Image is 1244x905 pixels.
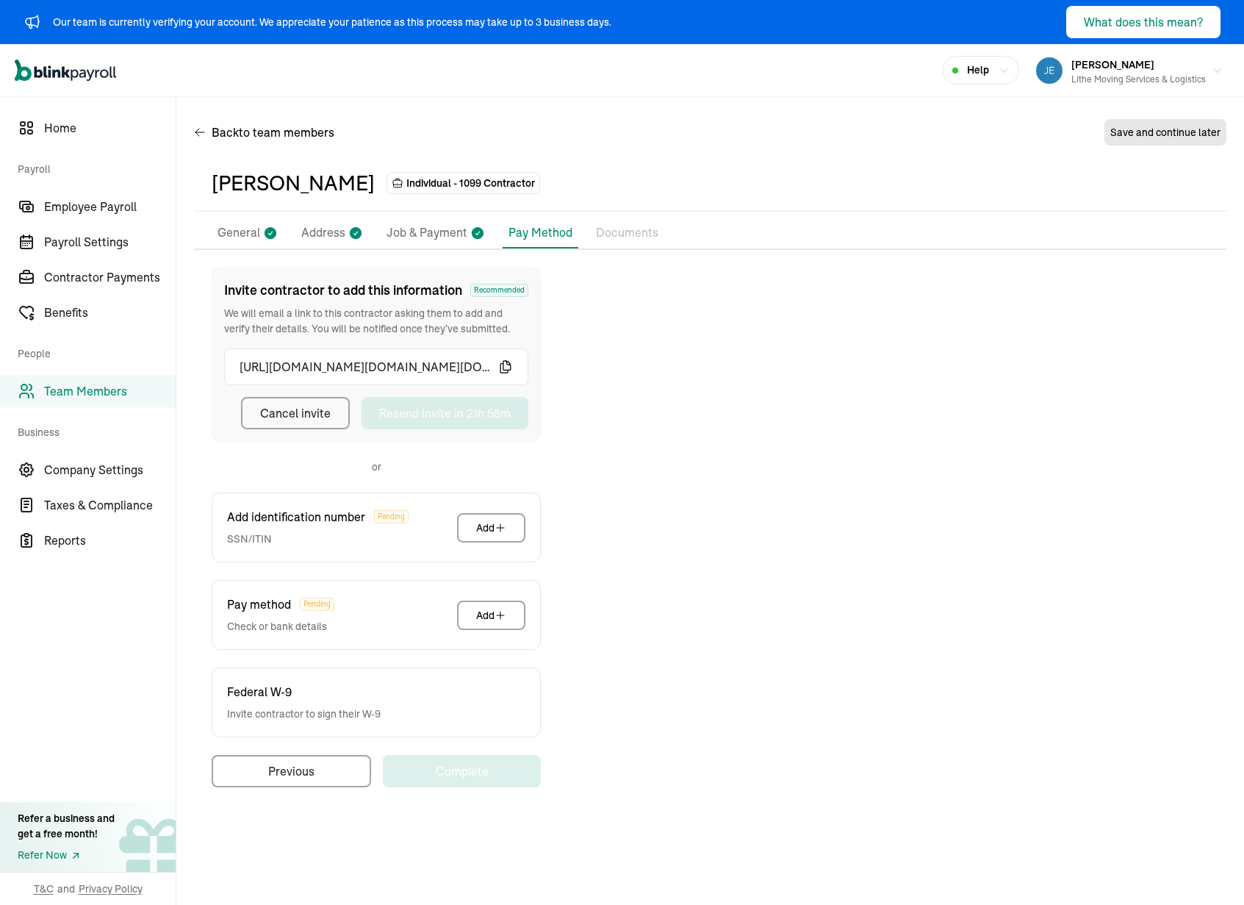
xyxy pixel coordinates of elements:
span: Invite contractor to sign their W-9 [227,707,381,722]
div: Our team is currently verifying your account. We appreciate your patience as this process may tak... [53,15,611,30]
span: Privacy Policy [79,881,143,896]
div: Lithe Moving Services & Logistics [1071,73,1206,86]
span: Federal W-9 [227,683,292,701]
span: Invite contractor to add this information [224,280,462,300]
span: Pay method [227,595,291,613]
span: Back [212,124,334,141]
div: Resend invite in 21h 58m [379,404,511,422]
a: Refer Now [18,848,115,863]
iframe: Chat Widget [992,746,1244,905]
span: [PERSON_NAME] [1071,58,1154,71]
div: Add [476,521,506,535]
span: Benefits [44,304,176,321]
span: Company Settings [44,461,176,479]
div: Cancel invite [260,404,331,422]
button: Resend invite in 21h 58m [362,397,528,429]
span: Home [44,119,176,137]
span: Add identification number [227,508,365,526]
span: Contractor Payments [44,268,176,286]
p: General [217,223,260,243]
span: Reports [44,532,176,549]
span: T&C [34,881,54,896]
p: Address [301,223,345,243]
nav: Global [15,49,116,92]
span: Taxes & Compliance [44,496,176,514]
button: Cancel invite [241,397,350,429]
span: Payroll Settings [44,233,176,251]
button: [PERSON_NAME]Lithe Moving Services & Logistics [1030,52,1229,89]
span: We will email a link to this contractor asking them to add and verify their details. You will be ... [224,306,528,337]
span: Pending [374,510,409,523]
div: Complete [436,762,489,780]
div: What does this mean? [1084,13,1203,31]
span: to team members [239,124,334,141]
span: Check or bank details [227,619,334,634]
p: or [372,459,381,475]
p: Job & Payment [386,223,467,243]
button: Previous [212,755,371,787]
p: Documents [596,223,658,243]
span: Help [967,62,989,78]
span: [URL][DOMAIN_NAME][DOMAIN_NAME][DOMAIN_NAME] [240,358,498,376]
span: Team Members [44,382,176,400]
span: Individual - 1099 Contractor [406,176,535,190]
button: Add [457,601,525,630]
div: Add [476,608,506,623]
span: SSN/ITIN [227,532,409,547]
button: Backto team members [194,115,334,150]
p: Pay Method [508,223,572,241]
button: Complete [383,755,541,787]
div: Previous [268,762,314,780]
span: Business [18,410,167,451]
div: [PERSON_NAME] [212,168,375,198]
button: Add [457,513,525,543]
span: Employee Payroll [44,198,176,215]
button: Save and continue later [1104,119,1226,146]
span: Payroll [18,147,167,187]
button: Help [943,56,1019,85]
div: Refer a business and get a free month! [18,811,115,842]
span: Pending [300,598,334,611]
button: What does this mean? [1066,6,1220,38]
span: People [18,332,167,372]
span: Recommended [470,284,528,297]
